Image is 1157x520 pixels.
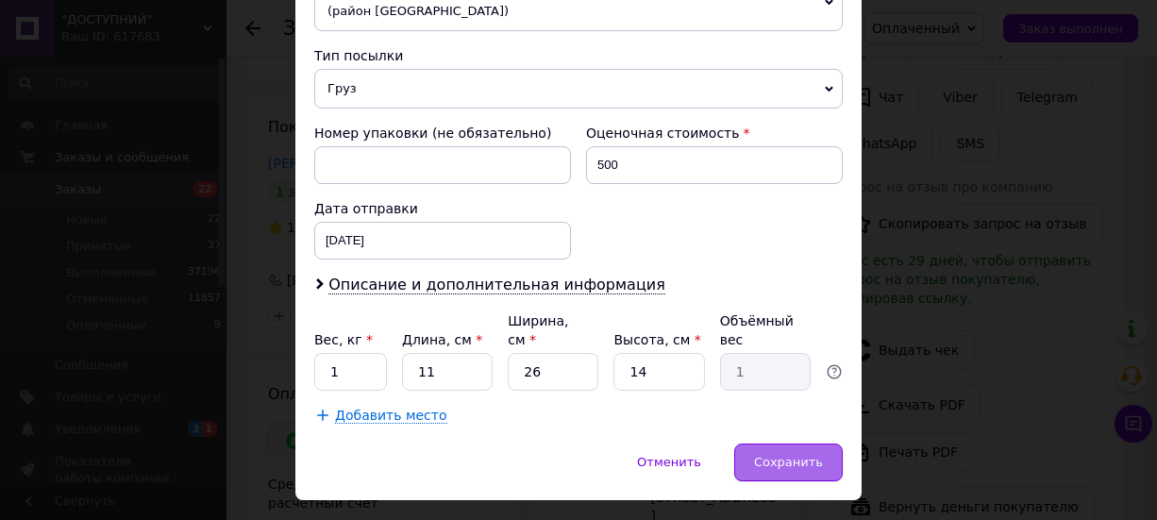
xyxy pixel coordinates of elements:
[335,408,447,424] span: Добавить место
[314,332,373,347] label: Вес, кг
[720,311,811,349] div: Объёмный вес
[328,276,665,294] span: Описание и дополнительная информация
[402,332,482,347] label: Длина, см
[314,199,571,218] div: Дата отправки
[508,313,568,347] label: Ширина, см
[613,332,700,347] label: Высота, см
[586,124,843,143] div: Оценочная стоимость
[637,455,701,469] span: Отменить
[754,455,823,469] span: Сохранить
[314,69,843,109] span: Груз
[314,48,403,63] span: Тип посылки
[314,124,571,143] div: Номер упаковки (не обязательно)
